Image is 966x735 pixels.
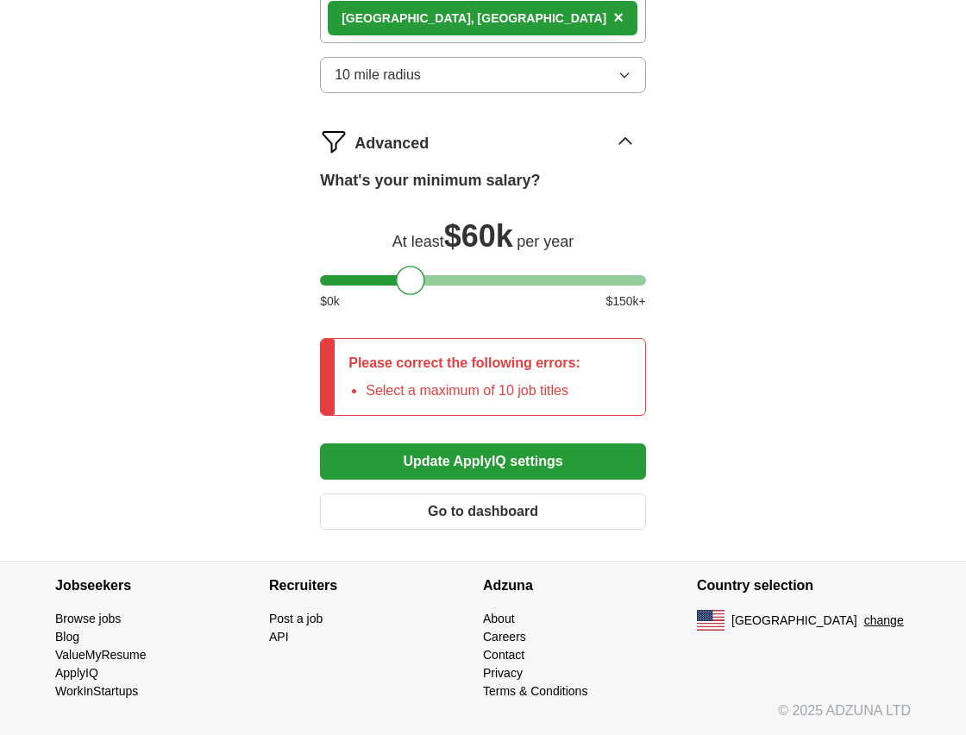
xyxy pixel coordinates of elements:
span: At least [392,233,444,250]
img: US flag [697,610,724,631]
button: change [864,612,904,630]
span: × [613,8,624,27]
a: Contact [483,648,524,662]
button: 10 mile radius [320,57,646,93]
button: Update ApplyIQ settings [320,443,646,480]
span: $ 150 k+ [605,292,645,311]
a: ApplyIQ [55,666,98,680]
button: × [613,5,624,31]
img: filter [320,128,348,155]
label: What's your minimum salary? [320,169,540,192]
a: Careers [483,630,526,644]
div: © 2025 ADZUNA LTD [41,700,925,735]
a: About [483,612,515,625]
a: ValueMyResume [55,648,147,662]
span: 10 mile radius [335,65,421,85]
span: [GEOGRAPHIC_DATA] [731,612,857,630]
li: Select a maximum of 10 job titles [366,380,580,401]
a: WorkInStartups [55,684,138,698]
h4: Country selection [697,562,911,610]
a: Post a job [269,612,323,625]
a: Browse jobs [55,612,121,625]
a: Privacy [483,666,523,680]
span: $ 0 k [320,292,340,311]
a: API [269,630,289,644]
p: Please correct the following errors: [348,353,580,374]
a: Blog [55,630,79,644]
span: Advanced [354,132,429,155]
div: [GEOGRAPHIC_DATA], [GEOGRAPHIC_DATA] [342,9,606,28]
a: Terms & Conditions [483,684,587,698]
span: $ 60k [444,218,513,254]
button: Go to dashboard [320,493,646,530]
span: per year [517,233,574,250]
